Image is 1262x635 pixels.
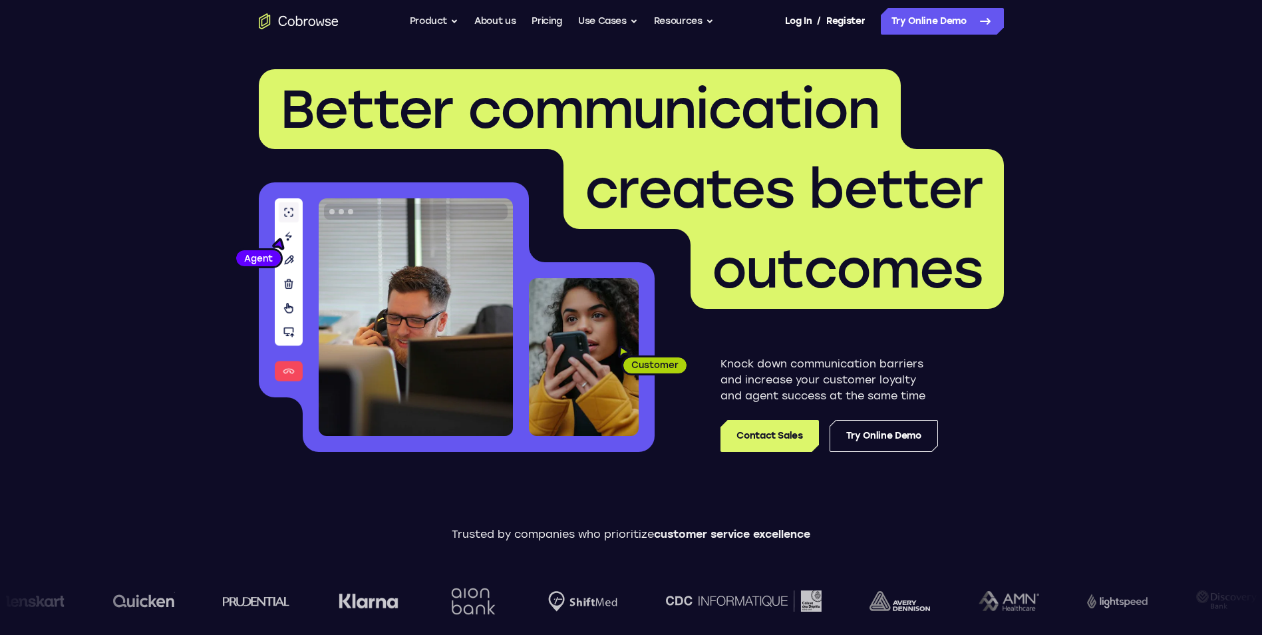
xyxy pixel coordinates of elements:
img: Klarna [285,593,345,609]
span: / [817,13,821,29]
span: outcomes [712,237,983,301]
img: A customer support agent talking on the phone [319,198,513,436]
a: Try Online Demo [881,8,1004,35]
a: Pricing [532,8,562,35]
span: creates better [585,157,983,221]
img: AMN Healthcare [925,591,986,612]
span: Better communication [280,77,879,141]
img: A customer holding their phone [529,278,639,436]
p: Knock down communication barriers and increase your customer loyalty and agent success at the sam... [720,356,938,404]
a: Contact Sales [720,420,818,452]
button: Use Cases [578,8,638,35]
img: Shiftmed [495,591,564,612]
img: Lightspeed [1034,594,1094,608]
a: Log In [785,8,812,35]
button: Resources [654,8,714,35]
button: Product [410,8,459,35]
img: prudential [170,596,237,606]
a: Go to the home page [259,13,339,29]
img: avery-dennison [816,591,877,611]
a: Try Online Demo [830,420,938,452]
a: About us [474,8,516,35]
span: customer service excellence [654,528,810,540]
img: CDC Informatique [613,590,768,611]
img: Aion Bank [393,574,447,628]
a: Register [826,8,865,35]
